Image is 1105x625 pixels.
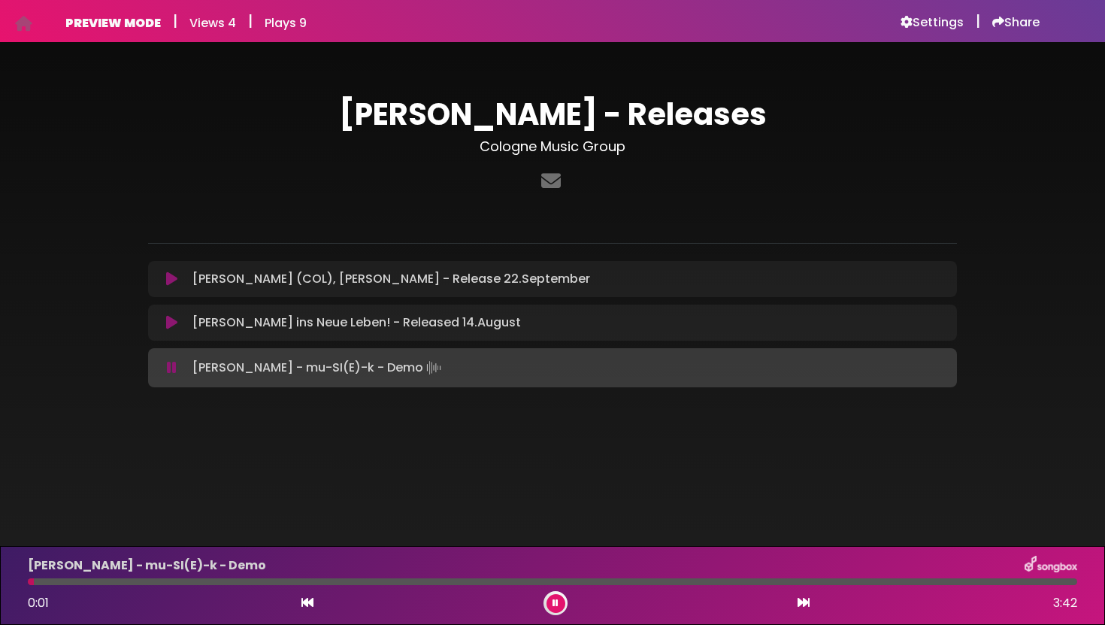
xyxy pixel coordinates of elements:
h5: | [976,12,980,30]
h6: PREVIEW MODE [65,16,161,30]
h3: Cologne Music Group [148,138,957,155]
h6: Views 4 [189,16,236,30]
img: waveform4.gif [423,357,444,378]
h6: Plays 9 [265,16,307,30]
h5: | [248,12,253,30]
p: [PERSON_NAME] - mu-SI(E)-k - Demo [192,357,444,378]
p: [PERSON_NAME] (COL), [PERSON_NAME] - Release 22.September [192,270,590,288]
a: Share [992,15,1040,30]
p: [PERSON_NAME] ins Neue Leben! - Released 14.August [192,314,521,332]
h5: | [173,12,177,30]
a: Settings [901,15,964,30]
h1: [PERSON_NAME] - Releases [148,96,957,132]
